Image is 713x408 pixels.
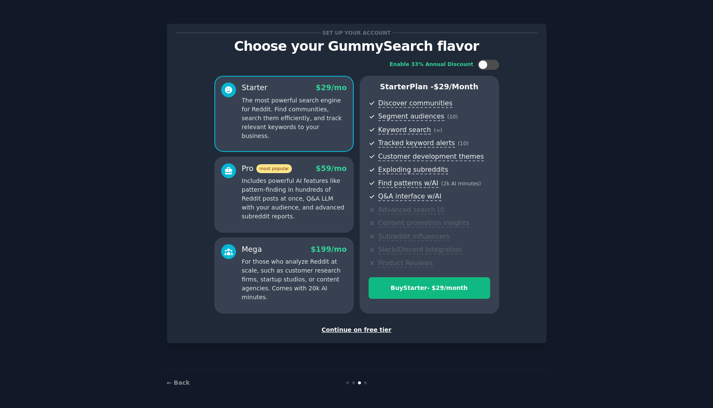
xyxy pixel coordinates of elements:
span: Customer development themes [378,152,484,161]
div: Buy Starter - $ 29 /month [369,284,490,292]
span: Keyword search [378,126,431,135]
span: Slack/Discord integration [378,245,462,254]
span: Segment audiences [378,112,444,121]
span: Exploding subreddits [378,165,448,174]
span: Find patterns w/AI [378,179,438,188]
span: $ 199 /mo [311,245,347,254]
span: $ 59 /mo [316,164,347,173]
span: Product Reviews [378,259,433,268]
div: Mega [242,244,262,255]
span: most popular [256,164,292,173]
p: Includes powerful AI features like pattern-finding in hundreds of Reddit posts at once, Q&A LLM w... [242,176,347,221]
div: Pro [242,163,292,174]
span: Subreddit influencers [378,232,449,241]
span: $ 29 /mo [316,83,347,92]
a: ← Back [167,379,190,386]
p: Starter Plan - [369,82,490,92]
div: Continue on free tier [176,325,538,334]
button: BuyStarter- $29/month [369,277,490,299]
span: ( 10 ) [447,114,458,120]
span: ( 10 ) [458,141,469,146]
div: Enable 33% Annual Discount [390,61,474,69]
span: Q&A interface w/AI [378,192,441,201]
p: For those who analyze Reddit at scale, such as customer research firms, startup studios, or conte... [242,257,347,302]
span: $ 29 /month [434,83,479,91]
span: Advanced search UI [378,206,444,215]
div: Starter [242,83,268,93]
span: Tracked keyword alerts [378,139,455,148]
p: The most powerful search engine for Reddit. Find communities, search them efficiently, and track ... [242,96,347,141]
p: Choose your GummySearch flavor [176,39,538,54]
span: Content promotion insights [378,219,469,228]
span: Set up your account [321,28,392,37]
span: ( ∞ ) [434,127,442,133]
span: ( 2k AI minutes ) [441,181,481,187]
span: Discover communities [378,99,452,108]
